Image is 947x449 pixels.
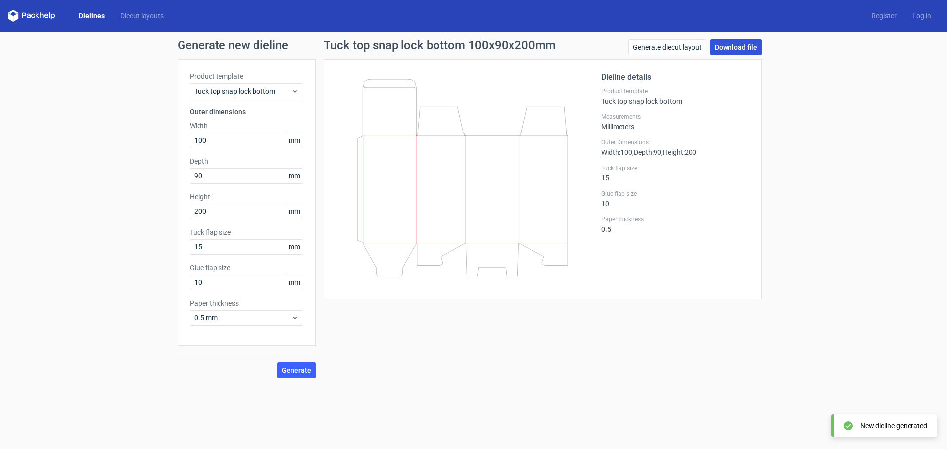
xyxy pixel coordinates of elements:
span: , Depth : 90 [632,148,661,156]
span: mm [286,133,303,148]
span: 0.5 mm [194,313,291,323]
label: Width [190,121,303,131]
label: Depth [190,156,303,166]
a: Generate diecut layout [628,39,706,55]
span: Tuck top snap lock bottom [194,86,291,96]
label: Product template [601,87,749,95]
h3: Outer dimensions [190,107,303,117]
label: Paper thickness [601,215,749,223]
span: mm [286,169,303,183]
label: Tuck flap size [601,164,749,172]
label: Paper thickness [190,298,303,308]
label: Measurements [601,113,749,121]
button: Generate [277,362,316,378]
label: Outer Dimensions [601,138,749,146]
div: 0.5 [601,215,749,233]
div: Tuck top snap lock bottom [601,87,749,105]
div: 15 [601,164,749,182]
label: Height [190,192,303,202]
div: 10 [601,190,749,207]
span: mm [286,275,303,290]
span: mm [286,240,303,254]
a: Dielines [71,11,112,21]
h1: Tuck top snap lock bottom 100x90x200mm [324,39,556,51]
span: , Height : 200 [661,148,696,156]
label: Tuck flap size [190,227,303,237]
a: Register [864,11,905,21]
a: Log in [905,11,939,21]
h2: Dieline details [601,71,749,83]
label: Product template [190,71,303,81]
div: Millimeters [601,113,749,131]
span: mm [286,204,303,219]
span: Width : 100 [601,148,632,156]
span: Generate [282,367,311,374]
h1: Generate new dieline [178,39,769,51]
a: Download file [710,39,762,55]
div: New dieline generated [860,421,927,431]
label: Glue flap size [190,263,303,273]
a: Diecut layouts [112,11,172,21]
label: Glue flap size [601,190,749,198]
